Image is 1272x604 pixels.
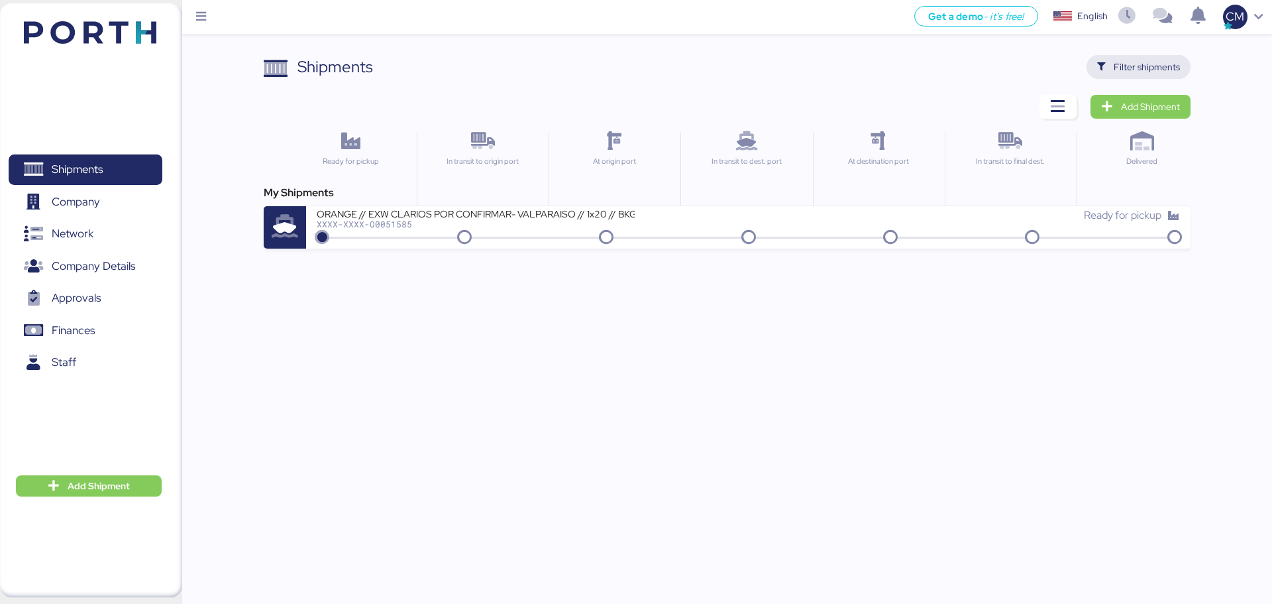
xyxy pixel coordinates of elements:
[819,156,939,167] div: At destination port
[423,156,543,167] div: In transit to origin port
[52,321,95,340] span: Finances
[1086,55,1191,79] button: Filter shipments
[52,288,101,308] span: Approvals
[555,156,674,167] div: At origin port
[1090,95,1191,119] a: Add Shipment
[317,219,635,229] div: XXXX-XXXX-O0051585
[1084,208,1161,222] span: Ready for pickup
[1077,9,1108,23] div: English
[16,475,162,497] button: Add Shipment
[297,55,373,79] div: Shipments
[1114,59,1180,75] span: Filter shipments
[52,192,100,211] span: Company
[68,478,130,494] span: Add Shipment
[951,156,1071,167] div: In transit to final dest.
[190,6,213,29] button: Menu
[9,154,162,185] a: Shipments
[1226,8,1244,25] span: CM
[317,208,635,219] div: ORANGE // EXW CLARIOS POR CONFIRMAR- VALPARAISO // 1x20 // BKG HAPAG 32894753 - maersk 255703625
[9,283,162,314] a: Approvals
[686,156,806,167] div: In transit to dest. port
[9,251,162,281] a: Company Details
[9,347,162,378] a: Staff
[52,353,76,372] span: Staff
[9,219,162,249] a: Network
[52,160,103,179] span: Shipments
[290,156,411,167] div: Ready for pickup
[52,257,135,276] span: Company Details
[9,186,162,217] a: Company
[1121,99,1180,115] span: Add Shipment
[52,224,93,243] span: Network
[9,315,162,345] a: Finances
[264,185,1190,201] div: My Shipments
[1083,156,1202,167] div: Delivered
